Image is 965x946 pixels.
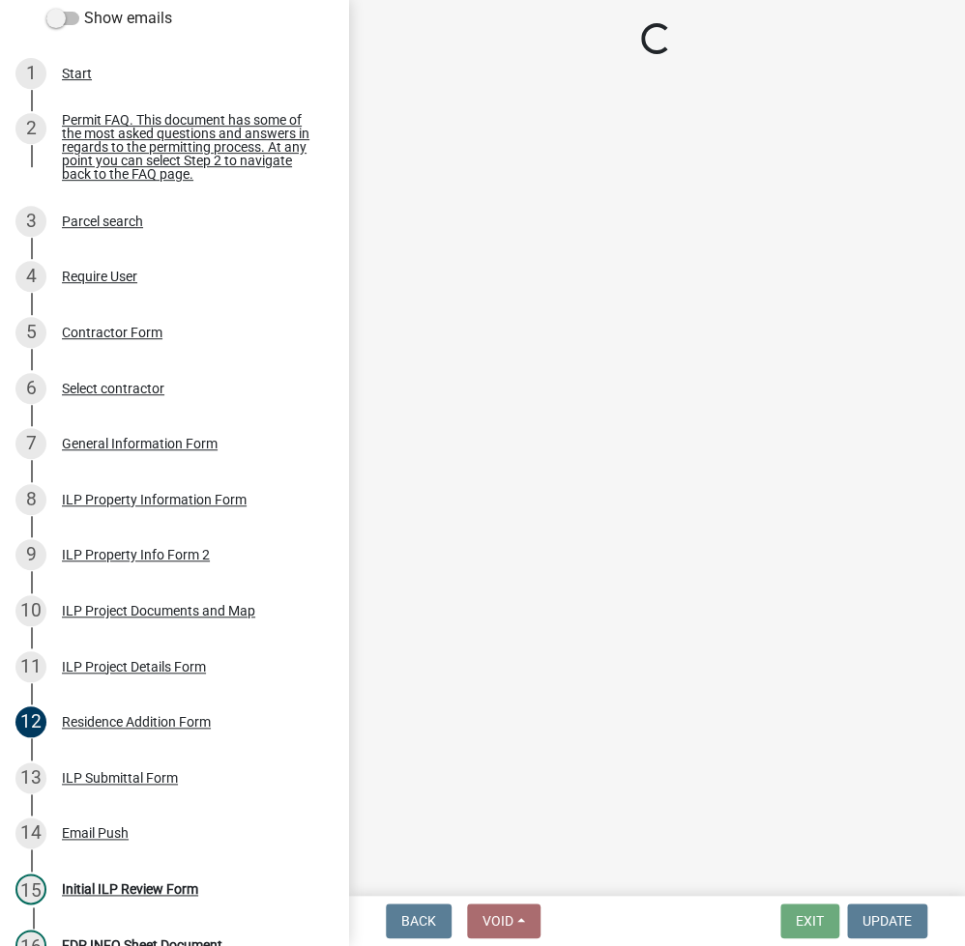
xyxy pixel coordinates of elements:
label: Show emails [46,7,172,30]
div: 15 [15,874,46,904]
span: Void [482,913,513,929]
div: 12 [15,706,46,737]
div: 3 [15,206,46,237]
div: ILP Submittal Form [62,771,178,785]
div: 2 [15,113,46,144]
div: 14 [15,817,46,848]
div: 11 [15,651,46,682]
div: Select contractor [62,382,164,395]
div: Require User [62,270,137,283]
div: ILP Property Information Form [62,493,247,506]
div: Start [62,67,92,80]
div: Permit FAQ. This document has some of the most asked questions and answers in regards to the perm... [62,113,317,181]
div: Contractor Form [62,326,162,339]
div: 4 [15,261,46,292]
span: Back [401,913,436,929]
div: Email Push [62,826,129,840]
div: 5 [15,317,46,348]
div: Initial ILP Review Form [62,882,198,896]
div: General Information Form [62,437,218,450]
button: Void [467,903,541,938]
button: Update [847,903,927,938]
div: Residence Addition Form [62,715,211,729]
div: Parcel search [62,215,143,228]
button: Exit [780,903,839,938]
div: 8 [15,484,46,515]
div: 9 [15,539,46,570]
div: 13 [15,762,46,793]
div: ILP Project Documents and Map [62,604,255,617]
div: ILP Project Details Form [62,660,206,674]
div: 1 [15,58,46,89]
div: 7 [15,428,46,459]
div: 10 [15,595,46,626]
div: 6 [15,373,46,404]
button: Back [386,903,452,938]
div: ILP Property Info Form 2 [62,548,210,561]
span: Update [863,913,912,929]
